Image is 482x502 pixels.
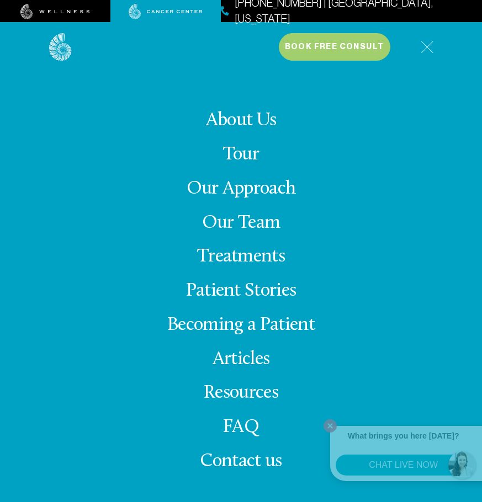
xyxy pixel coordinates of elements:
a: Resources [204,383,278,403]
a: Our Team [202,213,280,233]
img: cancer center [129,4,203,19]
a: Tour [223,145,259,164]
a: FAQ [223,418,259,437]
img: icon-hamburger [421,41,433,54]
span: Contact us [200,452,282,471]
a: Treatments [197,247,285,266]
img: logo [49,33,72,61]
img: wellness [20,4,90,19]
button: Book Free Consult [279,33,390,61]
a: About Us [206,111,277,130]
a: Our Approach [187,179,296,199]
a: Patient Stories [186,281,296,301]
a: Becoming a Patient [167,316,315,335]
a: Articles [213,350,270,369]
